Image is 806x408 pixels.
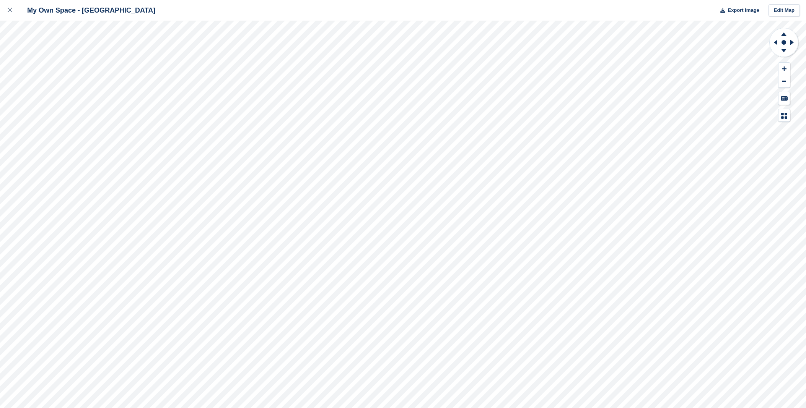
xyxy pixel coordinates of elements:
span: Export Image [728,6,759,14]
div: My Own Space - [GEOGRAPHIC_DATA] [20,6,155,15]
a: Edit Map [769,4,800,17]
button: Zoom In [778,63,790,75]
button: Export Image [716,4,759,17]
button: Map Legend [778,109,790,122]
button: Keyboard Shortcuts [778,92,790,105]
button: Zoom Out [778,75,790,88]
